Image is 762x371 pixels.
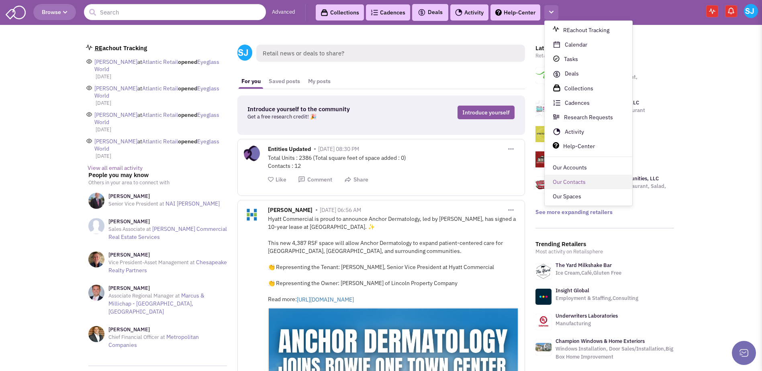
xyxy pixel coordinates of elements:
a: The Yard Milkshake Bar [556,262,612,269]
img: Activity.png [455,9,462,16]
a: Deals [545,66,632,81]
img: logo [535,126,552,142]
span: Browse [42,8,67,16]
p: Ice Cream,Café,Gluten Free [556,269,621,277]
a: Activity [450,4,488,20]
span: [DATE] 06:56 AM [320,206,361,214]
img: Cadences-list-icon.svg [553,99,561,107]
a: Metropolitan Companies [108,333,199,349]
a: See more expanding retailers [535,208,613,216]
img: icons_eye-open.png [86,58,93,65]
span: Atlantic Retail [142,58,178,65]
a: Help-Center [545,139,632,154]
img: icons_eye-open.png [86,138,93,144]
a: Marcus & Millichap - [GEOGRAPHIC_DATA], [GEOGRAPHIC_DATA] [108,292,204,315]
p: Employment & Staffing,Consulting [556,294,638,302]
h3: [PERSON_NAME] [108,285,227,292]
img: icons_eye-open.png [86,111,93,118]
p: Manufacturing [556,320,618,328]
img: logo [535,177,552,193]
p: Get a free research credit! 🎉 [247,113,399,121]
img: help.png [553,143,559,149]
span: RE [95,44,102,52]
span: Eyeglass World [94,85,219,99]
p: Others in your area to connect with [88,179,227,187]
a: Collections [545,81,632,96]
a: Our Contacts [545,175,632,190]
img: icon-collection-lavender-black.svg [553,84,561,92]
img: Sarah Jones [744,4,758,18]
img: SmartAdmin [6,4,26,19]
a: Insight Global [556,287,589,294]
button: Like [268,176,286,183]
img: icons_eye-open.png [86,85,93,91]
span: Chief Financial Officer at [108,334,165,340]
img: NoImageAvailable1.jpg [88,218,104,234]
p: [DATE] [96,99,227,107]
p: [DATE] [96,73,227,81]
a: Cadences [545,96,632,110]
p: Windows Installation, Door Sales/Installation,Big Box Home Improvement [556,345,674,361]
a: Cadences [366,4,410,20]
a: View all email activity [88,164,143,171]
a: My posts [304,74,335,89]
a: For you [237,74,265,89]
a: Chesapeake Realty Partners [108,259,227,274]
span: Atlantic Retail [142,85,178,92]
h3: [PERSON_NAME] [108,251,227,259]
img: logo [535,67,552,84]
a: REachout Tracking [95,44,147,52]
span: Associate Regional Manager at [108,292,180,299]
img: calendar-outlined-icon.svg [553,41,561,49]
span: Entities Updated [268,145,311,155]
span: Retail news or deals to share? [256,45,525,62]
span: opened [178,85,197,92]
a: Champion Windows & Home Exteriors [556,338,645,344]
span: [PERSON_NAME] [94,138,137,145]
h3: Latest Expansions [535,45,674,52]
div: at [94,85,227,99]
div: at [94,111,227,126]
img: icon-deals.svg [553,69,561,79]
button: Comment [298,176,332,183]
span: opened [178,111,197,118]
a: [PERSON_NAME] Commercial Real Estate Services [108,225,227,241]
span: Eyeglass World [94,58,219,73]
h3: [PERSON_NAME] [108,218,227,225]
button: Deals [415,7,445,18]
a: Advanced [272,8,295,16]
a: [URL][DOMAIN_NAME] [297,296,409,304]
a: Introduce yourself [458,106,515,119]
h3: [PERSON_NAME] [108,326,227,333]
img: icon-collection-lavender-black.svg [321,9,328,16]
span: [PERSON_NAME] [94,58,137,65]
p: Most activity on Retailsphere [535,248,674,256]
img: research-icon.svg [553,114,560,121]
a: Research Requests [545,110,632,125]
div: Total Units : 2386 (Total square feet of space added : 0) Contacts : 12 [268,154,519,170]
a: Our Spaces [545,190,632,204]
img: logo [535,101,552,117]
a: Help-Center [490,4,540,20]
a: Underwriters Laboratories [556,312,618,319]
img: Cadences_logo.png [371,10,378,15]
img: tasks-icon.svg [553,55,560,62]
span: Sales Associate at [108,226,151,232]
p: [DATE] [96,126,227,134]
p: [DATE] [96,152,227,160]
a: NAI [PERSON_NAME] [165,200,220,207]
input: Search [84,4,266,20]
h3: [PERSON_NAME] [108,193,220,200]
span: Vice President-Asset Management at [108,259,195,266]
span: Deals [418,8,443,16]
span: Atlantic Retail [142,138,178,145]
a: Collections [316,4,364,20]
span: [PERSON_NAME] [268,206,313,216]
a: Our Accounts [545,161,632,175]
img: home_email.png [86,45,92,50]
div: at [94,138,227,152]
a: Tasks [545,52,632,66]
a: REachout Tracking [545,23,632,37]
img: help.png [495,9,502,16]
